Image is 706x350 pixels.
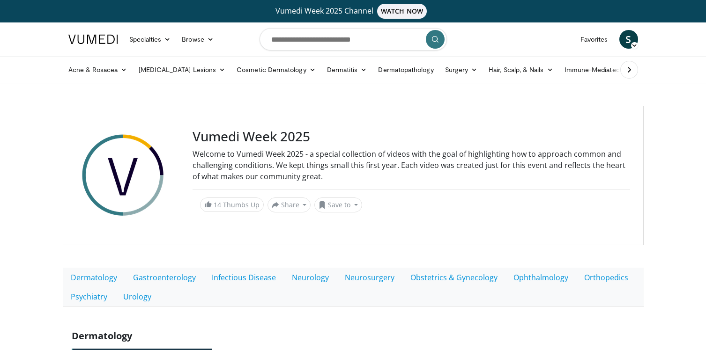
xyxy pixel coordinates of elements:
a: Browse [176,30,219,49]
div: Welcome to Vumedi Week 2025 - a special collection of videos with the goal of highlighting how to... [193,148,630,182]
a: Surgery [439,60,483,79]
button: Share [268,197,311,212]
a: Urology [115,287,159,306]
a: Psychiatry [63,287,115,306]
a: Specialties [124,30,177,49]
a: Infectious Disease [204,268,284,287]
span: Dermatology [72,329,132,342]
a: Orthopedics [576,268,636,287]
a: Obstetrics & Gynecology [402,268,505,287]
input: Search topics, interventions [260,28,447,51]
a: Vumedi Week 2025 ChannelWATCH NOW [70,4,637,19]
a: Ophthalmology [505,268,576,287]
span: 14 [214,200,221,209]
span: WATCH NOW [377,4,427,19]
a: [MEDICAL_DATA] Lesions [133,60,231,79]
a: Dermatitis [321,60,373,79]
a: Gastroenterology [125,268,204,287]
a: 14 Thumbs Up [200,197,264,212]
button: Save to [314,197,362,212]
a: Neurosurgery [337,268,402,287]
a: S [619,30,638,49]
a: Acne & Rosacea [63,60,133,79]
a: Cosmetic Dermatology [231,60,321,79]
a: Neurology [284,268,337,287]
a: Hair, Scalp, & Nails [483,60,558,79]
a: Immune-Mediated [559,60,635,79]
a: Dermatopathology [372,60,439,79]
a: Dermatology [63,268,125,287]
h3: Vumedi Week 2025 [193,129,630,145]
a: Favorites [575,30,614,49]
img: VuMedi Logo [68,35,118,44]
